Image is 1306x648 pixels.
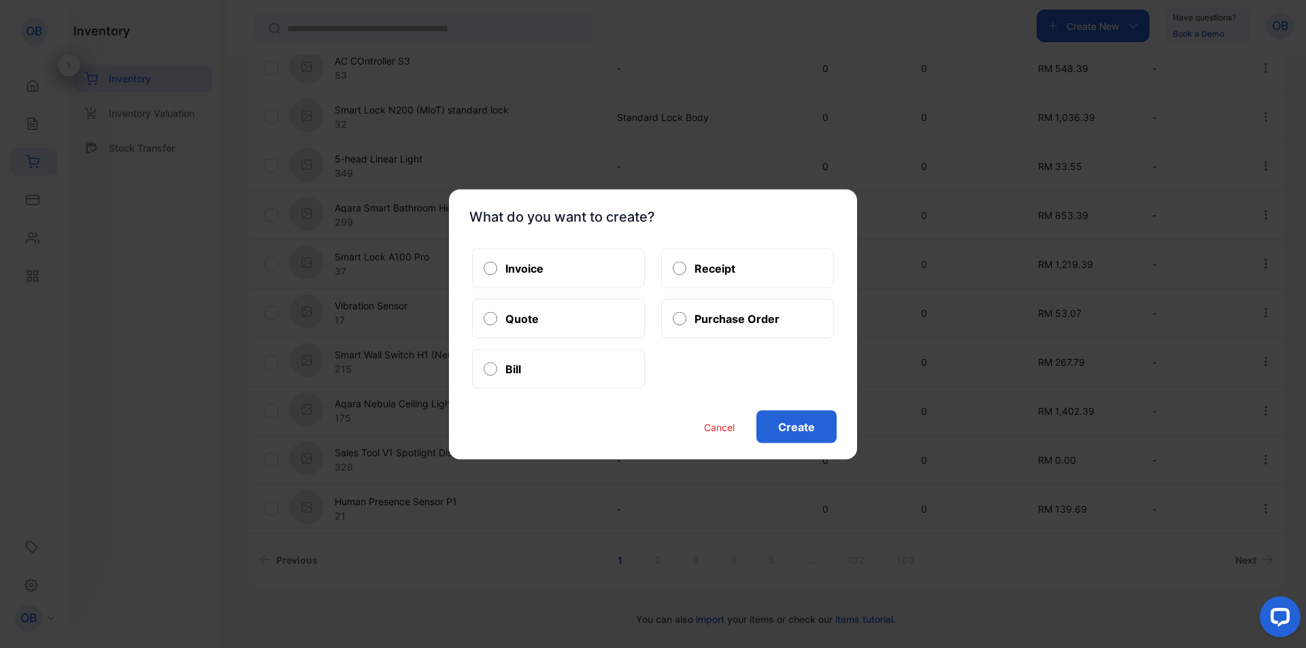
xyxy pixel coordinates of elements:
label: Invoice [505,260,543,276]
button: Cancel [704,420,735,434]
iframe: To enrich screen reader interactions, please activate Accessibility in Grammarly extension settings [1249,591,1306,648]
label: Purchase Order [694,310,780,326]
label: Bill [505,360,521,377]
label: Quote [505,310,539,326]
p: What do you want to create? [469,206,837,226]
p: Create [756,410,837,443]
label: Receipt [694,260,735,276]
